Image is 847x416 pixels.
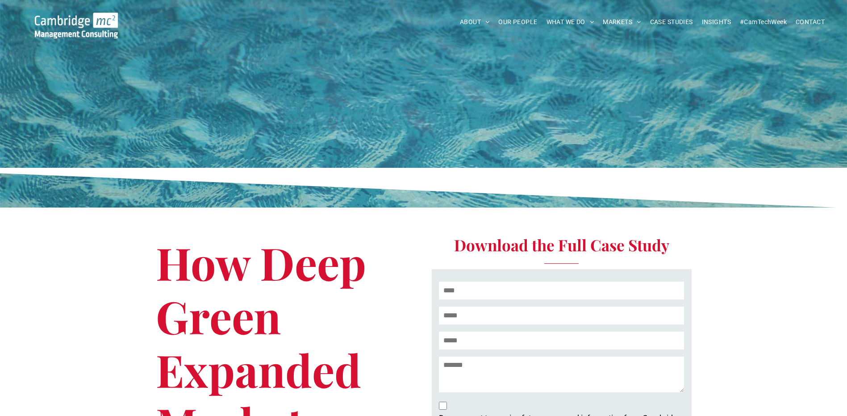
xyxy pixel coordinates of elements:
a: Your Business Transformed | Cambridge Management Consulting [35,14,118,23]
a: WHAT WE DO [542,15,599,29]
a: ABOUT [455,15,494,29]
input: Do you want to receive future news and information from Cambridge Management Consulting? CASE STU... [439,402,447,410]
a: MARKETS [598,15,645,29]
a: OUR PEOPLE [494,15,542,29]
a: #CamTechWeek [735,15,791,29]
a: INSIGHTS [697,15,735,29]
a: CASE STUDIES [646,15,697,29]
img: Cambridge MC Logo [35,12,118,38]
a: CONTACT [791,15,829,29]
span: Download the Full Case Study [454,234,669,255]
